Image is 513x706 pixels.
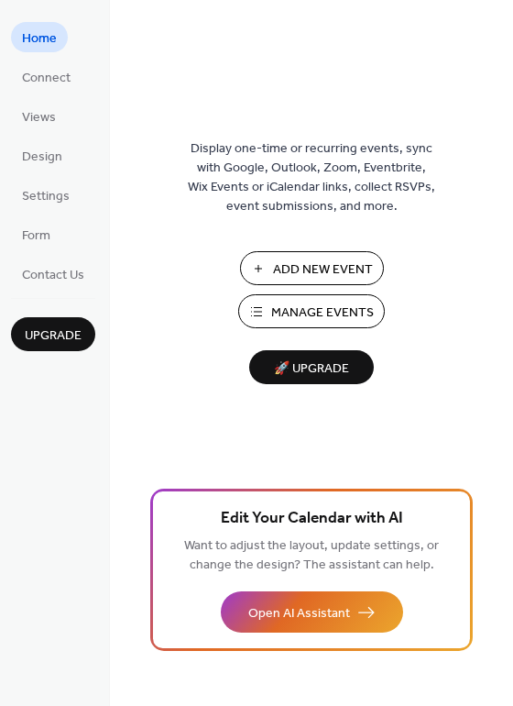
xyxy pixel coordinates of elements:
[248,604,350,623] span: Open AI Assistant
[188,139,435,216] span: Display one-time or recurring events, sync with Google, Outlook, Zoom, Eventbrite, Wix Events or ...
[221,506,403,532] span: Edit Your Calendar with AI
[22,226,50,246] span: Form
[11,219,61,249] a: Form
[22,69,71,88] span: Connect
[11,101,67,131] a: Views
[238,294,385,328] button: Manage Events
[11,317,95,351] button: Upgrade
[249,350,374,384] button: 🚀 Upgrade
[221,591,403,633] button: Open AI Assistant
[273,260,373,280] span: Add New Event
[11,140,73,171] a: Design
[260,357,363,381] span: 🚀 Upgrade
[22,187,70,206] span: Settings
[11,22,68,52] a: Home
[11,259,95,289] a: Contact Us
[22,108,56,127] span: Views
[271,303,374,323] span: Manage Events
[25,326,82,346] span: Upgrade
[240,251,384,285] button: Add New Event
[22,148,62,167] span: Design
[184,534,439,578] span: Want to adjust the layout, update settings, or change the design? The assistant can help.
[22,266,84,285] span: Contact Us
[11,61,82,92] a: Connect
[22,29,57,49] span: Home
[11,180,81,210] a: Settings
